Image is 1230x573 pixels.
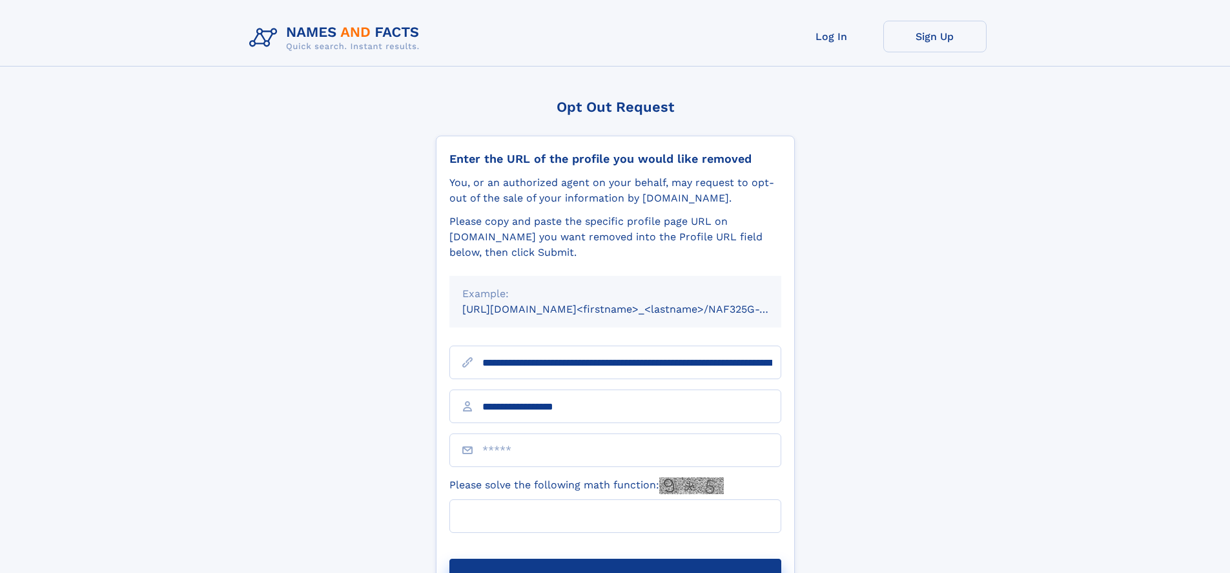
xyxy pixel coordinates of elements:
[449,477,724,494] label: Please solve the following math function:
[883,21,987,52] a: Sign Up
[449,175,781,206] div: You, or an authorized agent on your behalf, may request to opt-out of the sale of your informatio...
[449,152,781,166] div: Enter the URL of the profile you would like removed
[780,21,883,52] a: Log In
[449,214,781,260] div: Please copy and paste the specific profile page URL on [DOMAIN_NAME] you want removed into the Pr...
[462,286,768,302] div: Example:
[244,21,430,56] img: Logo Names and Facts
[462,303,806,315] small: [URL][DOMAIN_NAME]<firstname>_<lastname>/NAF325G-xxxxxxxx
[436,99,795,115] div: Opt Out Request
